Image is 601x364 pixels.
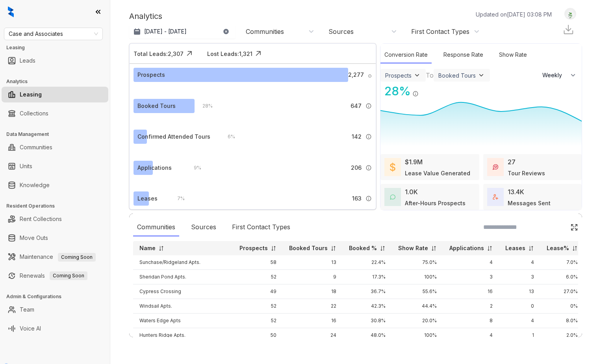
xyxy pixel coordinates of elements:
[351,102,362,110] span: 647
[392,255,443,270] td: 75.0%
[413,71,421,79] img: ViewFilterArrow
[233,255,283,270] td: 58
[58,253,96,262] span: Coming Soon
[6,44,110,51] h3: Leasing
[233,314,283,328] td: 52
[283,270,343,284] td: 9
[20,177,50,193] a: Knowledge
[572,245,578,251] img: sorting
[144,28,187,35] p: [DATE] - [DATE]
[443,314,499,328] td: 8
[20,53,35,69] a: Leads
[133,328,233,343] td: Hunters Ridge Apts.
[20,230,48,246] a: Move Outs
[20,321,41,336] a: Voice AI
[499,255,540,270] td: 4
[133,284,233,299] td: Cypress Crossing
[6,131,110,138] h3: Data Management
[487,245,493,251] img: sorting
[476,10,552,19] p: Updated on [DATE] 03:08 PM
[343,270,392,284] td: 17.3%
[499,299,540,314] td: 0
[390,162,395,172] img: LeaseValue
[392,314,443,328] td: 20.0%
[431,245,437,251] img: sorting
[20,211,62,227] a: Rent Collections
[540,255,584,270] td: 7.0%
[129,10,162,22] p: Analytics
[499,314,540,328] td: 4
[6,293,110,300] h3: Admin & Configurations
[547,244,569,252] p: Lease%
[438,72,476,79] div: Booked Tours
[419,84,430,95] img: Click Icon
[365,195,372,202] img: Info
[283,284,343,299] td: 18
[380,245,386,251] img: sorting
[20,139,52,155] a: Communities
[9,28,98,40] span: Case and Associates
[50,271,87,280] span: Coming Soon
[8,6,14,17] img: logo
[289,244,328,252] p: Booked Tours
[228,218,294,236] div: First Contact Types
[2,302,108,318] li: Team
[343,255,392,270] td: 22.4%
[139,244,156,252] p: Name
[2,53,108,69] li: Leads
[505,244,525,252] p: Leases
[508,157,516,167] div: 27
[343,284,392,299] td: 36.7%
[380,82,411,100] div: 28 %
[271,245,276,251] img: sorting
[554,224,560,230] img: SearchIcon
[499,328,540,343] td: 1
[540,314,584,328] td: 8.0%
[426,71,434,80] div: To
[233,270,283,284] td: 52
[233,328,283,343] td: 50
[328,27,354,36] div: Sources
[392,284,443,299] td: 55.6%
[538,68,582,82] button: Weekly
[542,71,566,79] span: Weekly
[405,187,418,197] div: 1.0K
[20,87,42,102] a: Leasing
[493,194,498,200] img: TotalFum
[508,169,545,177] div: Tour Reviews
[133,314,233,328] td: Waters Edge Apts
[169,194,185,203] div: 7 %
[412,91,419,97] img: Info
[398,244,428,252] p: Show Rate
[405,169,470,177] div: Lease Value Generated
[540,270,584,284] td: 6.0%
[2,139,108,155] li: Communities
[493,164,498,170] img: TourReviews
[392,328,443,343] td: 100%
[2,211,108,227] li: Rent Collections
[239,244,268,252] p: Prospects
[390,194,395,200] img: AfterHoursConversations
[528,245,534,251] img: sorting
[207,50,252,58] div: Lost Leads: 1,321
[220,132,235,141] div: 6 %
[392,299,443,314] td: 44.4%
[443,299,499,314] td: 2
[349,244,377,252] p: Booked %
[2,158,108,174] li: Units
[137,102,176,110] div: Booked Tours
[562,24,574,35] img: Download
[508,187,524,197] div: 13.4K
[20,158,32,174] a: Units
[540,284,584,299] td: 27.0%
[133,255,233,270] td: Sunchase/Ridgeland Apts.
[133,299,233,314] td: Windsail Apts.
[508,199,551,207] div: Messages Sent
[405,199,466,207] div: After-Hours Prospects
[2,321,108,336] li: Voice AI
[440,46,487,63] div: Response Rate
[283,299,343,314] td: 22
[343,314,392,328] td: 30.8%
[540,299,584,314] td: 0%
[443,255,499,270] td: 4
